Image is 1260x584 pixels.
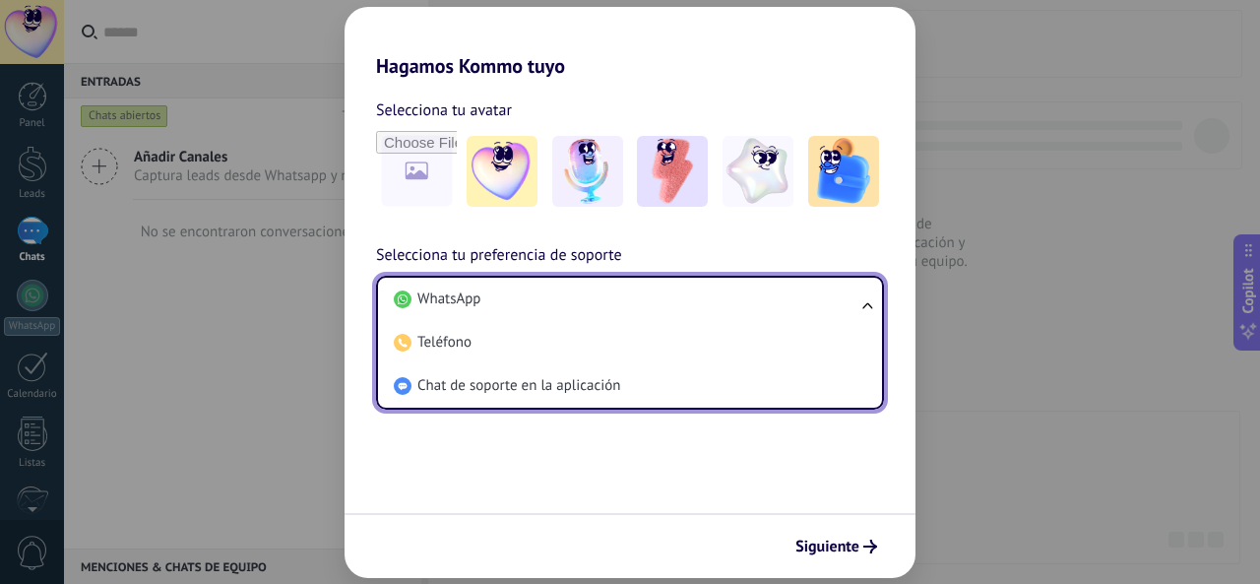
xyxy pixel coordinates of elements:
[376,97,512,123] span: Selecciona tu avatar
[345,7,915,78] h2: Hagamos Kommo tuyo
[417,376,620,396] span: Chat de soporte en la aplicación
[787,530,886,563] button: Siguiente
[417,333,472,353] span: Teléfono
[808,136,879,207] img: -5.jpeg
[417,290,480,309] span: WhatsApp
[552,136,623,207] img: -2.jpeg
[723,136,793,207] img: -4.jpeg
[795,540,859,553] span: Siguiente
[637,136,708,207] img: -3.jpeg
[467,136,537,207] img: -1.jpeg
[376,243,622,269] span: Selecciona tu preferencia de soporte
